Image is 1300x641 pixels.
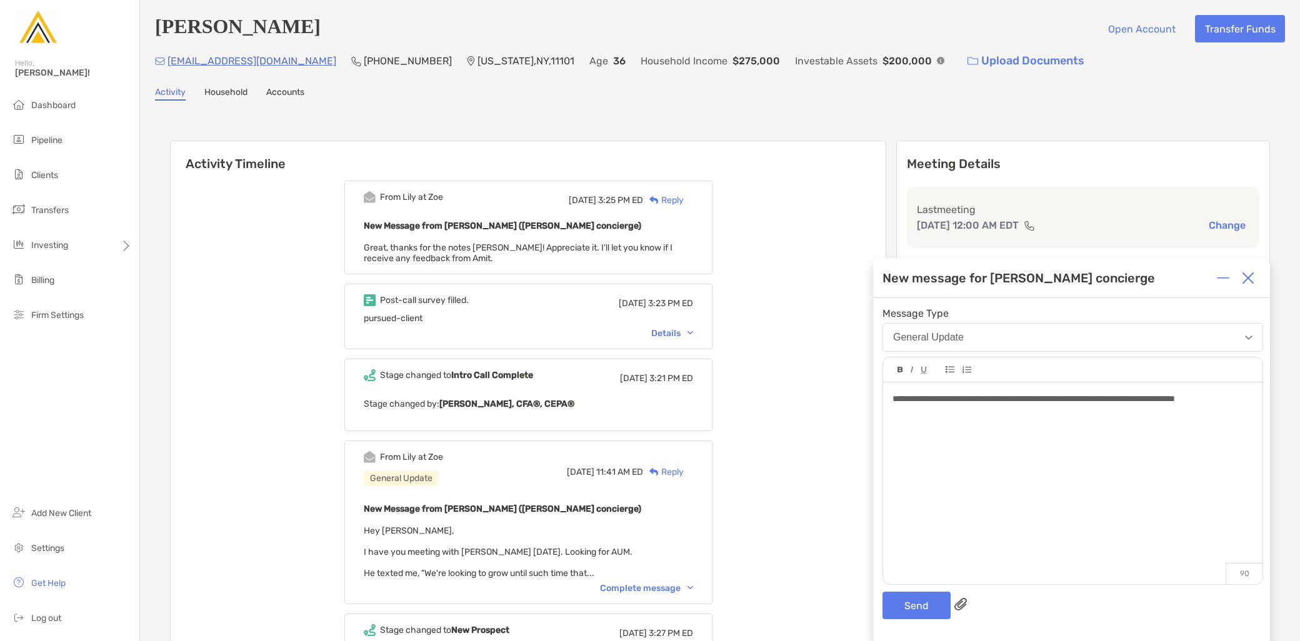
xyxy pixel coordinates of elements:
[31,543,64,554] span: Settings
[882,307,1263,319] span: Message Type
[1098,15,1185,42] button: Open Account
[649,628,693,639] span: 3:27 PM ED
[171,141,886,171] h6: Activity Timeline
[897,367,903,373] img: Editor control icon
[31,100,76,111] span: Dashboard
[11,610,26,625] img: logout icon
[364,525,632,579] span: Hey [PERSON_NAME], I have you meeting with [PERSON_NAME] [DATE]. Looking for AUM. He texted me, "...
[649,373,693,384] span: 3:21 PM ED
[893,332,964,343] div: General Update
[882,271,1155,286] div: New message for [PERSON_NAME] concierge
[600,583,693,594] div: Complete message
[364,470,439,486] div: General Update
[364,369,376,381] img: Event icon
[687,331,693,335] img: Chevron icon
[687,586,693,590] img: Chevron icon
[380,192,443,202] div: From Lily at Zoe
[31,135,62,146] span: Pipeline
[31,578,66,589] span: Get Help
[921,367,927,374] img: Editor control icon
[266,87,304,101] a: Accounts
[477,53,574,69] p: [US_STATE] , NY , 11101
[596,467,643,477] span: 11:41 AM ED
[907,156,1259,172] p: Meeting Details
[1024,221,1035,231] img: communication type
[11,540,26,555] img: settings icon
[967,57,978,66] img: button icon
[648,298,693,309] span: 3:23 PM ED
[11,167,26,182] img: clients icon
[11,272,26,287] img: billing icon
[380,625,509,635] div: Stage changed to
[732,53,780,69] p: $275,000
[1242,272,1254,284] img: Close
[589,53,608,69] p: Age
[1245,335,1252,340] img: Open dropdown arrow
[364,451,376,463] img: Event icon
[31,240,68,251] span: Investing
[882,323,1263,352] button: General Update
[882,592,951,619] button: Send
[641,53,727,69] p: Household Income
[380,370,533,380] div: Stage changed to
[351,56,361,66] img: Phone Icon
[364,504,641,514] b: New Message from [PERSON_NAME] ([PERSON_NAME] concierge)
[567,467,594,477] span: [DATE]
[155,15,321,42] h4: [PERSON_NAME]
[467,56,475,66] img: Location Icon
[643,465,684,479] div: Reply
[1205,219,1249,232] button: Change
[364,221,641,231] b: New Message from [PERSON_NAME] ([PERSON_NAME] concierge)
[31,613,61,624] span: Log out
[380,452,443,462] div: From Lily at Zoe
[619,298,646,309] span: [DATE]
[31,170,58,181] span: Clients
[364,191,376,203] img: Event icon
[451,370,533,380] b: Intro Call Complete
[795,53,877,69] p: Investable Assets
[15,67,132,78] span: [PERSON_NAME]!
[11,237,26,252] img: investing icon
[651,328,693,339] div: Details
[598,195,643,206] span: 3:25 PM ED
[882,53,932,69] p: $200,000
[946,366,954,373] img: Editor control icon
[620,373,647,384] span: [DATE]
[364,294,376,306] img: Event icon
[619,628,647,639] span: [DATE]
[911,367,913,373] img: Editor control icon
[15,5,60,50] img: Zoe Logo
[649,468,659,476] img: Reply icon
[649,196,659,204] img: Reply icon
[380,295,469,306] div: Post-call survey filled.
[11,202,26,217] img: transfers icon
[962,366,971,374] img: Editor control icon
[155,87,186,101] a: Activity
[1226,563,1262,584] p: 90
[954,598,967,610] img: paperclip attachments
[11,97,26,112] img: dashboard icon
[451,625,509,635] b: New Prospect
[31,310,84,320] span: Firm Settings
[11,505,26,520] img: add_new_client icon
[569,195,596,206] span: [DATE]
[1217,272,1229,284] img: Expand or collapse
[364,53,452,69] p: [PHONE_NUMBER]
[11,132,26,147] img: pipeline icon
[204,87,247,101] a: Household
[643,194,684,207] div: Reply
[31,205,69,216] span: Transfers
[31,508,91,519] span: Add New Client
[364,396,693,412] p: Stage changed by:
[364,242,672,264] span: Great, thanks for the notes [PERSON_NAME]! Appreciate it. I'll let you know if I receive any feed...
[959,47,1092,74] a: Upload Documents
[31,275,54,286] span: Billing
[917,202,1249,217] p: Last meeting
[613,53,626,69] p: 36
[364,624,376,636] img: Event icon
[917,217,1019,233] p: [DATE] 12:00 AM EDT
[937,57,944,64] img: Info Icon
[439,399,574,409] b: [PERSON_NAME], CFA®, CEPA®
[364,313,422,324] span: pursued-client
[167,53,336,69] p: [EMAIL_ADDRESS][DOMAIN_NAME]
